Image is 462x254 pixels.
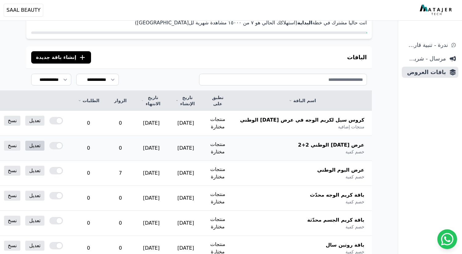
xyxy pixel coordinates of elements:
[107,111,134,136] td: 0
[25,141,44,151] a: تعديل
[4,216,20,226] a: نسخ
[107,186,134,211] td: 0
[317,166,364,174] span: عرض اليوم الوطني
[345,174,364,180] span: خصم كمية
[31,51,91,64] button: إنشاء باقة جديدة
[107,91,134,111] th: الزوار
[169,161,203,186] td: [DATE]
[25,191,44,201] a: تعديل
[25,216,44,226] a: تعديل
[78,98,99,104] a: الطلبات
[6,6,40,14] span: SAAL BEAUTY
[4,116,20,126] a: نسخ
[240,116,364,124] span: كروس سيل لكريم الوجه في عرض [DATE] الوطني
[420,5,453,16] img: MatajerTech Logo
[404,68,446,77] span: باقات العروض
[310,191,364,199] span: باقة كريم الوجه محدّث
[4,4,43,17] button: SAAL BEAUTY
[25,116,44,126] a: تعديل
[4,166,20,176] a: نسخ
[169,186,203,211] td: [DATE]
[203,111,233,136] td: منتجات مختارة
[107,161,134,186] td: 7
[345,224,364,230] span: خصم كمية
[298,141,364,149] span: عرض [DATE] الوطني 2+2
[25,166,44,176] a: تعديل
[70,211,107,236] td: 0
[36,54,77,61] span: إنشاء باقة جديدة
[107,211,134,236] td: 0
[169,136,203,161] td: [DATE]
[134,111,169,136] td: [DATE]
[25,241,44,251] a: تعديل
[4,141,20,151] a: نسخ
[345,149,364,155] span: خصم كمية
[70,136,107,161] td: 0
[169,111,203,136] td: [DATE]
[134,136,169,161] td: [DATE]
[203,161,233,186] td: منتجات مختارة
[31,19,367,27] p: أنت حاليا مشترك في خطة (استهلاكك الحالي هو ٧ من ١٥۰۰۰ مشاهدة شهرية لل[GEOGRAPHIC_DATA])
[307,216,364,224] span: باقة كريم الجسم محدّثة
[134,186,169,211] td: [DATE]
[70,161,107,186] td: 0
[70,111,107,136] td: 0
[203,91,233,111] th: تطبق على
[70,186,107,211] td: 0
[134,161,169,186] td: [DATE]
[169,211,203,236] td: [DATE]
[107,136,134,161] td: 0
[4,191,20,201] a: نسخ
[326,241,364,249] span: باقة روتين سال
[404,54,446,63] span: مرسال - شريط دعاية
[203,186,233,211] td: منتجات مختارة
[203,136,233,161] td: منتجات مختارة
[176,94,195,107] a: تاريخ الإنشاء
[404,41,448,49] span: ندرة - تنبية قارب علي النفاذ
[297,20,312,26] strong: البداية
[240,98,364,104] a: اسم الباقة
[4,241,20,251] a: نسخ
[141,94,161,107] a: تاريخ الانتهاء
[203,211,233,236] td: منتجات مختارة
[134,211,169,236] td: [DATE]
[338,124,364,130] span: منتجات إضافية
[347,53,367,62] h3: الباقات
[345,199,364,205] span: خصم كمية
